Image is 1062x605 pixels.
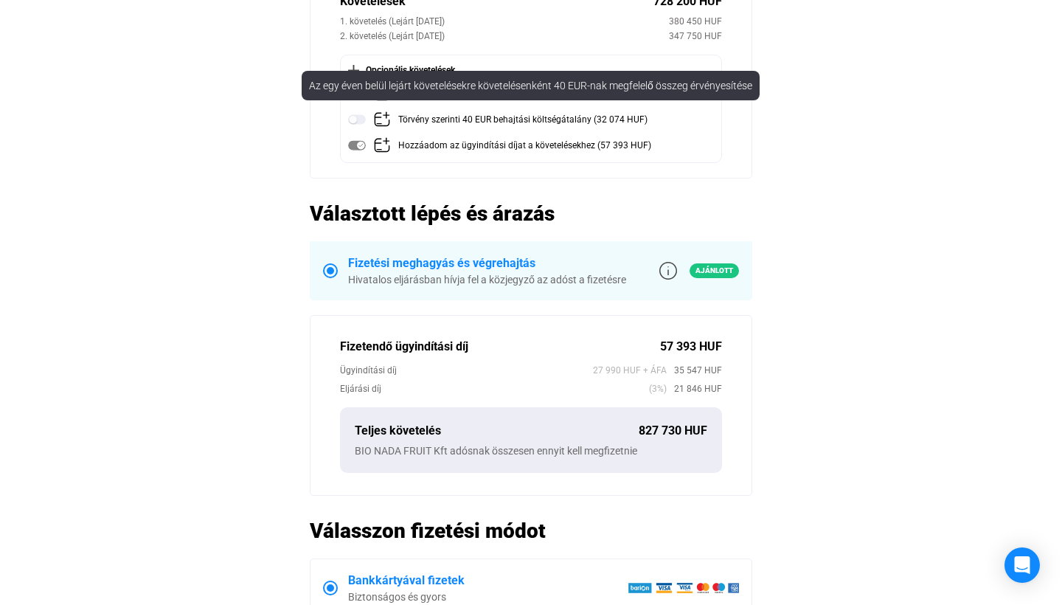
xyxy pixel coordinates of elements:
div: 57 393 HUF [660,338,722,356]
div: Open Intercom Messenger [1004,547,1040,583]
h2: Válasszon fizetési módot [310,518,752,544]
img: toggle-on-disabled [348,136,366,154]
h2: Választott lépés és árazás [310,201,752,227]
div: 827 730 HUF [639,422,707,440]
div: Bankkártyával fizetek [348,572,628,590]
div: Az egy éven belül lejárt követelésekre követelésenként 40 EUR-nak megfelelő összeg érvényesítése [302,71,760,100]
img: barion [628,582,739,594]
div: 380 450 HUF [669,14,722,29]
div: Biztonságos és gyors [348,590,628,604]
div: Hivatalos eljárásban hívja fel a közjegyző az adóst a fizetésre [348,272,626,287]
div: Fizetendő ügyindítási díj [340,338,660,356]
div: Hozzáadom az ügyindítási díjat a követelésekhez (57 393 HUF) [398,136,651,155]
div: 2. követelés (Lejárt [DATE]) [340,29,669,44]
div: Ügyindítási díj [340,363,593,378]
img: info-grey-outline [659,262,677,280]
span: 21 846 HUF [667,381,722,396]
div: Eljárási díj [340,381,649,396]
div: Törvény szerinti 40 EUR behajtási költségátalány (32 074 HUF) [398,111,648,129]
div: Fizetési meghagyás és végrehajtás [348,255,626,272]
span: (3%) [649,381,667,396]
div: 347 750 HUF [669,29,722,44]
a: info-grey-outlineAjánlott [659,262,739,280]
span: Ajánlott [690,263,739,278]
img: toggle-off [348,111,366,128]
img: add-claim [373,111,391,128]
div: Teljes követelés [355,422,639,440]
div: 1. követelés (Lejárt [DATE]) [340,14,669,29]
span: 35 547 HUF [667,363,722,378]
div: BIO NADA FRUIT Kft adósnak összesen ennyit kell megfizetnie [355,443,707,458]
span: 27 990 HUF + ÁFA [593,363,667,378]
img: add-claim [373,136,391,154]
